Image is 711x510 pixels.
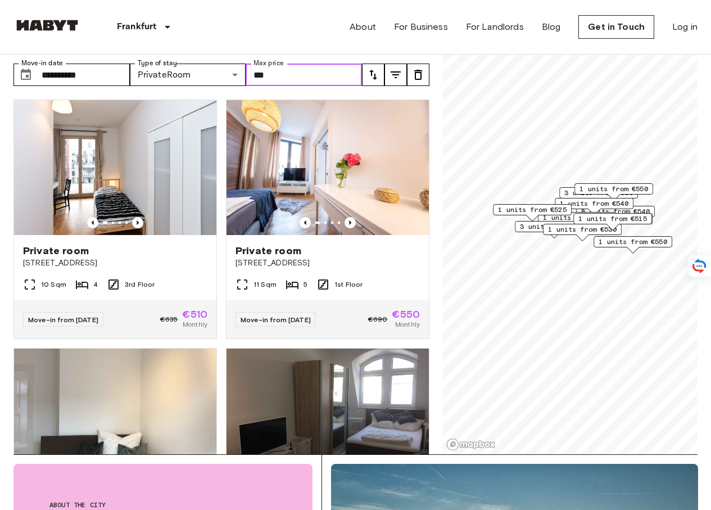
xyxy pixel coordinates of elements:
[559,187,638,205] div: Map marker
[394,20,448,34] a: For Business
[227,349,429,484] img: Marketing picture of unit DE-04-013-001-03HF
[543,224,622,241] div: Map marker
[253,279,277,290] span: 11 Sqm
[520,222,588,232] span: 3 units from €530
[28,315,98,324] span: Move-in from [DATE]
[555,198,633,215] div: Map marker
[345,217,356,228] button: Previous image
[573,213,652,231] div: Map marker
[41,279,66,290] span: 10 Sqm
[578,214,647,224] span: 1 units from €515
[578,15,654,39] a: Get in Touch
[560,198,628,209] span: 1 units from €540
[498,205,567,215] span: 1 units from €525
[446,438,496,451] a: Mapbox logo
[13,20,81,31] img: Habyt
[49,500,277,510] span: About the city
[542,20,561,34] a: Blog
[15,64,37,86] button: Choose date, selected date is 5 Sep 2025
[515,221,594,238] div: Map marker
[23,244,89,258] span: Private room
[227,100,429,235] img: Marketing picture of unit DE-04-004-001-04HF
[395,319,420,330] span: Monthly
[368,314,388,324] span: €690
[253,58,284,68] label: Max price
[362,64,384,86] button: tune
[14,100,216,235] img: Marketing picture of unit DE-04-008-01M
[14,349,216,484] img: Marketing picture of unit DE-04-007-001-02HF
[581,206,650,216] span: 8 units from €540
[93,279,98,290] span: 4
[117,20,156,34] p: Frankfurt
[574,183,653,201] div: Map marker
[130,64,246,86] div: PrivateRoom
[599,237,667,247] span: 1 units from €550
[236,244,301,258] span: Private room
[125,279,155,290] span: 3rd Floor
[241,315,311,324] span: Move-in from [DATE]
[300,217,311,228] button: Previous image
[543,213,612,223] span: 1 units from €550
[132,217,143,228] button: Previous image
[350,20,376,34] a: About
[304,279,307,290] span: 5
[138,58,177,68] label: Type of stay
[182,309,207,319] span: €510
[226,100,429,339] a: Marketing picture of unit DE-04-004-001-04HFPrevious imagePrevious imagePrivate room[STREET_ADDRE...
[407,64,429,86] button: tune
[23,258,207,269] span: [STREET_ADDRESS]
[384,64,407,86] button: tune
[334,279,363,290] span: 1st Floor
[493,204,572,222] div: Map marker
[13,100,217,339] a: Marketing picture of unit DE-04-008-01MPrevious imagePrevious imagePrivate room[STREET_ADDRESS]10...
[672,20,698,34] a: Log in
[160,314,178,324] span: €635
[236,258,420,269] span: [STREET_ADDRESS]
[466,20,524,34] a: For Landlords
[594,236,672,254] div: Map marker
[392,309,420,319] span: €550
[548,224,617,234] span: 1 units from €530
[183,319,207,330] span: Monthly
[87,217,98,228] button: Previous image
[579,184,648,194] span: 1 units from €550
[564,188,633,198] span: 3 units from €530
[21,58,63,68] label: Move-in date
[538,212,617,229] div: Map marker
